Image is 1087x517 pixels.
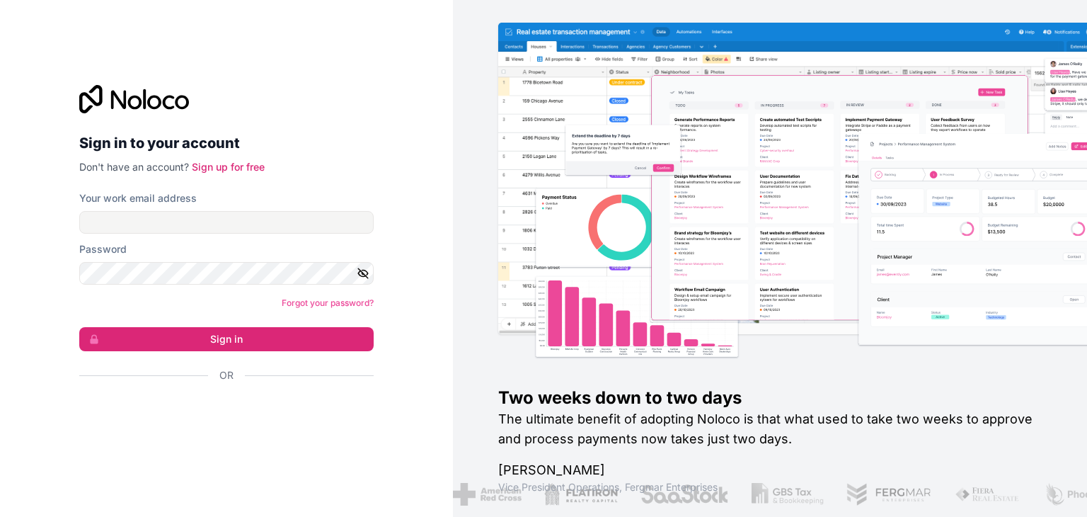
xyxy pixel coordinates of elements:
button: Sign in [79,327,374,351]
label: Password [79,242,127,256]
h2: Sign in to your account [79,130,374,156]
img: /assets/american-red-cross-BAupjrZR.png [453,483,522,506]
h1: Two weeks down to two days [498,387,1042,409]
h2: The ultimate benefit of adopting Noloco is that what used to take two weeks to approve and proces... [498,409,1042,449]
a: Forgot your password? [282,297,374,308]
label: Your work email address [79,191,197,205]
span: Or [219,368,234,382]
span: Don't have an account? [79,161,189,173]
input: Password [79,262,374,285]
h1: Vice President Operations , Fergmar Enterprises [498,480,1042,494]
h1: [PERSON_NAME] [498,460,1042,480]
input: Email address [79,211,374,234]
a: Sign up for free [192,161,265,173]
